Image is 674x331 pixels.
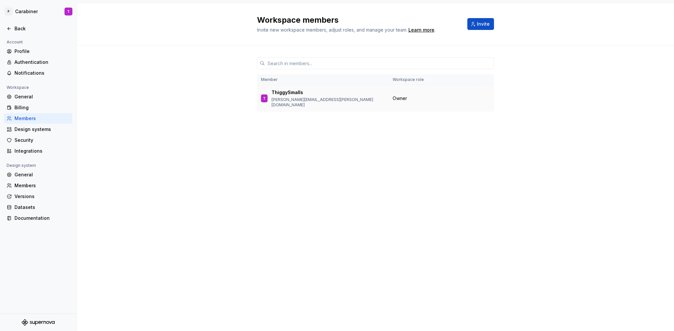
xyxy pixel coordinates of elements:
[257,15,459,25] h2: Workspace members
[4,91,72,102] a: General
[477,21,490,27] span: Invite
[14,115,70,122] div: Members
[4,146,72,156] a: Integrations
[4,113,72,124] a: Members
[4,68,72,78] a: Notifications
[14,93,70,100] div: General
[4,84,32,91] div: Workspace
[265,57,494,69] input: Search in members...
[5,8,13,15] div: P
[272,97,385,108] p: [PERSON_NAME][EMAIL_ADDRESS][PERSON_NAME][DOMAIN_NAME]
[14,171,70,178] div: General
[14,59,70,65] div: Authentication
[22,319,55,326] svg: Supernova Logo
[1,4,75,19] button: PCarabinerT
[14,25,70,32] div: Back
[14,215,70,221] div: Documentation
[389,74,477,85] th: Workspace role
[4,135,72,145] a: Security
[4,213,72,223] a: Documentation
[4,162,39,169] div: Design system
[14,137,70,143] div: Security
[4,23,72,34] a: Back
[4,180,72,191] a: Members
[14,148,70,154] div: Integrations
[257,27,407,33] span: Invite new workspace members, adjust roles, and manage your team.
[272,89,303,96] p: ThiggySmalls
[4,57,72,67] a: Authentication
[4,169,72,180] a: General
[4,124,72,135] a: Design systems
[393,95,407,102] span: Owner
[67,9,70,14] div: T
[4,38,25,46] div: Account
[408,27,434,33] a: Learn more
[14,126,70,133] div: Design systems
[4,191,72,202] a: Versions
[4,202,72,213] a: Datasets
[257,74,389,85] th: Member
[263,95,266,102] div: T
[4,102,72,113] a: Billing
[4,46,72,57] a: Profile
[14,104,70,111] div: Billing
[14,182,70,189] div: Members
[467,18,494,30] button: Invite
[407,28,435,33] span: .
[15,8,38,15] div: Carabiner
[14,204,70,211] div: Datasets
[14,193,70,200] div: Versions
[14,48,70,55] div: Profile
[14,70,70,76] div: Notifications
